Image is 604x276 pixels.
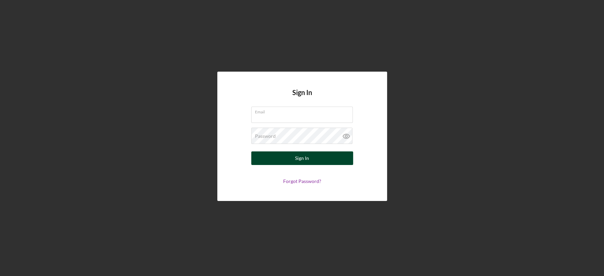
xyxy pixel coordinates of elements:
[251,151,353,165] button: Sign In
[255,133,276,139] label: Password
[283,178,321,184] a: Forgot Password?
[255,107,353,114] label: Email
[292,89,312,107] h4: Sign In
[295,151,309,165] div: Sign In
